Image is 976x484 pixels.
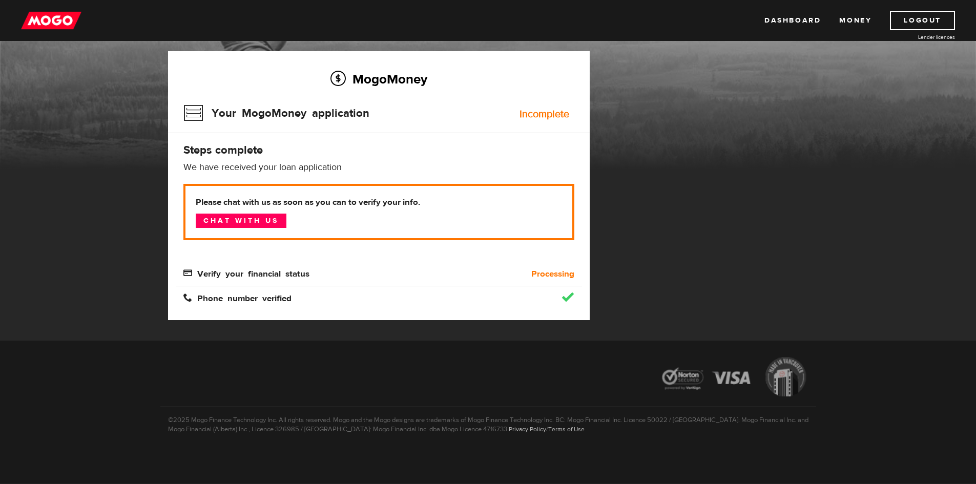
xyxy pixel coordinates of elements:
b: Please chat with us as soon as you can to verify your info. [196,196,562,208]
b: Processing [531,268,574,280]
h4: Steps complete [183,143,574,157]
a: Chat with us [196,214,286,228]
div: Incomplete [520,109,569,119]
span: Phone number verified [183,293,292,302]
p: ©2025 Mogo Finance Technology Inc. All rights reserved. Mogo and the Mogo designs are trademarks ... [160,407,816,434]
h2: MogoMoney [183,68,574,90]
a: Terms of Use [548,425,585,433]
a: Privacy Policy [509,425,546,433]
a: Dashboard [764,11,821,30]
h3: Your MogoMoney application [183,100,369,127]
p: We have received your loan application [183,161,574,174]
iframe: LiveChat chat widget [771,246,976,484]
span: Verify your financial status [183,268,309,277]
img: legal-icons-92a2ffecb4d32d839781d1b4e4802d7b.png [652,349,816,407]
a: Lender licences [878,33,955,41]
img: mogo_logo-11ee424be714fa7cbb0f0f49df9e16ec.png [21,11,81,30]
a: Money [839,11,871,30]
a: Logout [890,11,955,30]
